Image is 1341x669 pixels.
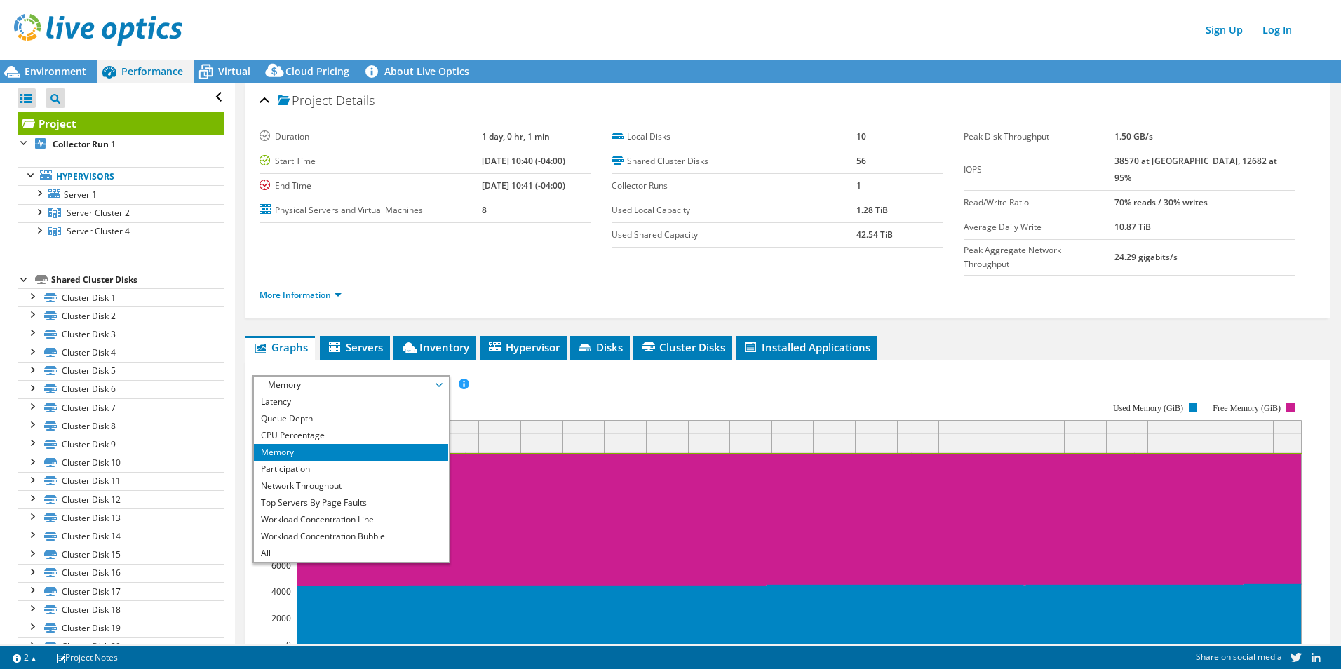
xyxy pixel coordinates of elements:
span: Cloud Pricing [285,65,349,78]
div: Shared Cluster Disks [51,271,224,288]
text: 6000 [271,560,291,572]
a: Cluster Disk 19 [18,619,224,637]
a: Cluster Disk 10 [18,454,224,472]
span: Cluster Disks [640,340,725,354]
label: Average Daily Write [964,220,1114,234]
span: Hypervisor [487,340,560,354]
text: 0 [286,639,291,651]
a: Cluster Disk 8 [18,417,224,435]
label: Start Time [260,154,482,168]
label: Physical Servers and Virtual Machines [260,203,482,217]
text: Free Memory (GiB) [1213,403,1281,413]
a: Cluster Disk 5 [18,362,224,380]
span: Server Cluster 2 [67,207,130,219]
label: Used Local Capacity [612,203,856,217]
span: Environment [25,65,86,78]
span: Server 1 [64,189,97,201]
span: Graphs [252,340,308,354]
li: Workload Concentration Bubble [254,528,448,545]
a: Cluster Disk 13 [18,508,224,527]
span: Installed Applications [743,340,870,354]
span: Details [336,92,375,109]
a: Sign Up [1199,20,1250,40]
b: 1.50 GB/s [1114,130,1153,142]
span: Memory [261,377,441,393]
a: Server Cluster 2 [18,204,224,222]
label: End Time [260,179,482,193]
a: About Live Optics [360,60,480,83]
b: [DATE] 10:40 (-04:00) [482,155,565,167]
b: 38570 at [GEOGRAPHIC_DATA], 12682 at 95% [1114,155,1277,184]
a: Cluster Disk 9 [18,435,224,453]
a: Cluster Disk 4 [18,344,224,362]
a: Cluster Disk 1 [18,288,224,306]
label: Duration [260,130,482,144]
a: Cluster Disk 2 [18,306,224,325]
li: Latency [254,393,448,410]
span: Server Cluster 4 [67,225,130,237]
span: Disks [577,340,623,354]
label: Peak Aggregate Network Throughput [964,243,1114,271]
span: Inventory [400,340,469,354]
li: Participation [254,461,448,478]
li: CPU Percentage [254,427,448,444]
b: 10 [856,130,866,142]
text: 4000 [271,586,291,597]
a: Hypervisors [18,167,224,185]
b: 8 [482,204,487,216]
a: Project [18,112,224,135]
text: 2000 [271,612,291,624]
li: Top Servers By Page Faults [254,494,448,511]
a: Cluster Disk 6 [18,380,224,398]
b: 24.29 gigabits/s [1114,251,1178,263]
label: Used Shared Capacity [612,228,856,242]
li: Network Throughput [254,478,448,494]
label: Peak Disk Throughput [964,130,1114,144]
img: live_optics_svg.svg [14,14,182,46]
label: Read/Write Ratio [964,196,1114,210]
a: Cluster Disk 12 [18,490,224,508]
a: Cluster Disk 15 [18,546,224,564]
b: 42.54 TiB [856,229,893,241]
text: Used Memory (GiB) [1113,403,1183,413]
a: Server Cluster 4 [18,222,224,241]
li: Workload Concentration Line [254,511,448,528]
span: Virtual [218,65,250,78]
b: 1.28 TiB [856,204,888,216]
b: 1 [856,180,861,191]
a: Cluster Disk 20 [18,637,224,656]
a: Cluster Disk 3 [18,325,224,343]
a: More Information [260,289,342,301]
b: 10.87 TiB [1114,221,1151,233]
a: Cluster Disk 7 [18,398,224,417]
a: Cluster Disk 14 [18,527,224,545]
a: Collector Run 1 [18,135,224,153]
label: IOPS [964,163,1114,177]
label: Collector Runs [612,179,856,193]
b: 1 day, 0 hr, 1 min [482,130,550,142]
b: 56 [856,155,866,167]
a: Cluster Disk 18 [18,600,224,619]
b: Collector Run 1 [53,138,116,150]
span: Servers [327,340,383,354]
a: 2 [3,649,46,666]
a: Cluster Disk 11 [18,472,224,490]
li: Memory [254,444,448,461]
span: Performance [121,65,183,78]
b: 70% reads / 30% writes [1114,196,1208,208]
label: Shared Cluster Disks [612,154,856,168]
span: Project [278,94,332,108]
a: Cluster Disk 17 [18,582,224,600]
a: Project Notes [46,649,128,666]
label: Local Disks [612,130,856,144]
span: Share on social media [1196,651,1282,663]
b: [DATE] 10:41 (-04:00) [482,180,565,191]
a: Cluster Disk 16 [18,564,224,582]
li: Queue Depth [254,410,448,427]
a: Log In [1255,20,1299,40]
li: All [254,545,448,562]
a: Server 1 [18,185,224,203]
